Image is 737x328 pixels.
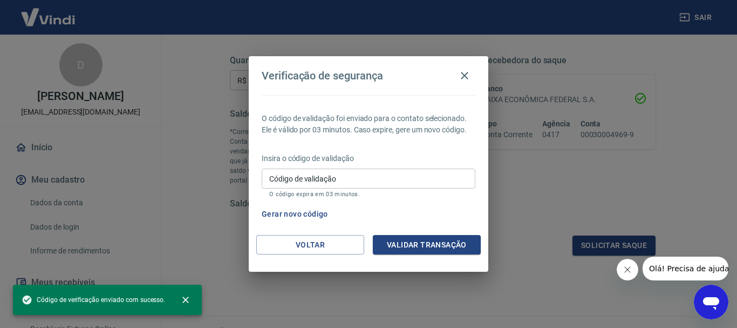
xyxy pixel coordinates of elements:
iframe: Mensagem da empresa [643,257,728,280]
iframe: Botão para abrir a janela de mensagens [694,285,728,319]
button: Gerar novo código [257,204,332,224]
p: Insira o código de validação [262,153,475,164]
button: Validar transação [373,235,481,255]
iframe: Fechar mensagem [617,259,638,280]
span: Código de verificação enviado com sucesso. [22,294,165,305]
h4: Verificação de segurança [262,69,383,82]
p: O código expira em 03 minutos. [269,191,468,198]
p: O código de validação foi enviado para o contato selecionado. Ele é válido por 03 minutos. Caso e... [262,113,475,136]
button: close [174,288,197,312]
span: Olá! Precisa de ajuda? [6,8,91,16]
button: Voltar [256,235,364,255]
